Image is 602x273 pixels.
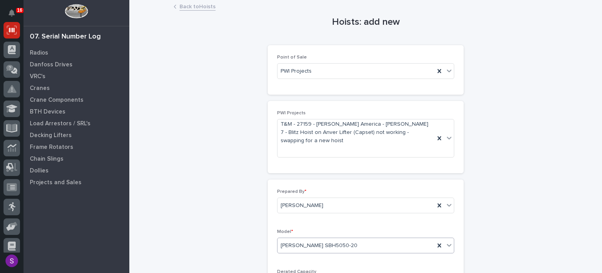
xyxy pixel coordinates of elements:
[24,47,129,59] a: Radios
[277,55,307,60] span: Point of Sale
[24,129,129,141] a: Decking Lifters
[24,82,129,94] a: Cranes
[30,179,82,186] p: Projects and Sales
[30,73,45,80] p: VRC's
[4,253,20,269] button: users-avatar
[277,111,306,115] span: PWI Projects
[65,4,88,18] img: Workspace Logo
[281,67,312,75] span: PWI Projects
[268,16,464,28] h1: Hoists: add new
[30,144,73,151] p: Frame Rotators
[180,2,216,11] a: Back toHoists
[30,33,101,41] div: 07. Serial Number Log
[17,7,22,13] p: 16
[24,141,129,153] a: Frame Rotators
[30,97,83,104] p: Crane Components
[24,70,129,82] a: VRC's
[30,167,49,174] p: Dollies
[24,106,129,117] a: BTH Devices
[4,5,20,21] button: Notifications
[30,156,63,163] p: Chain Slings
[277,189,306,194] span: Prepared By
[24,165,129,176] a: Dollies
[30,61,73,68] p: Danfoss Drives
[281,242,357,250] span: [PERSON_NAME] SBH5050-20
[281,120,432,145] span: T&M - 27159 - [PERSON_NAME] America - [PERSON_NAME] 7 - Blitz Hoist on Anver Lifter (Capset) not ...
[10,9,20,22] div: Notifications16
[24,117,129,129] a: Load Arrestors / SRL's
[277,229,293,234] span: Model
[30,49,48,57] p: Radios
[24,94,129,106] a: Crane Components
[24,153,129,165] a: Chain Slings
[30,85,50,92] p: Cranes
[30,120,91,127] p: Load Arrestors / SRL's
[24,176,129,188] a: Projects and Sales
[24,59,129,70] a: Danfoss Drives
[30,132,72,139] p: Decking Lifters
[30,108,65,115] p: BTH Devices
[281,202,323,210] span: [PERSON_NAME]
